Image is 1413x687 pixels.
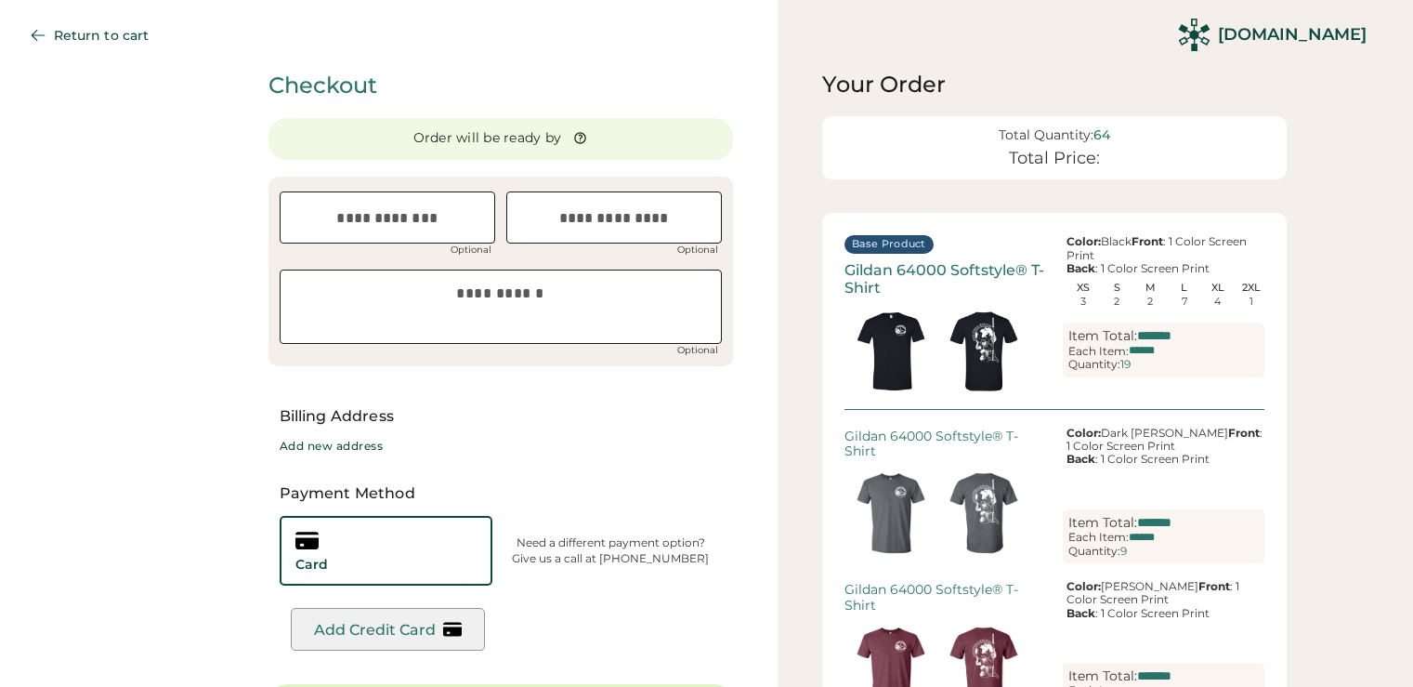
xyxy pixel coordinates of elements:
div: Gildan 64000 Softstyle® T-Shirt [844,261,1046,297]
div: Total Quantity: [999,127,1093,143]
div: Optional [447,245,495,255]
div: 2 [1114,297,1119,307]
img: Rendered Logo - Screens [1178,19,1210,51]
div: Your Order [822,70,1287,99]
div: Optional [674,245,722,255]
strong: Front [1132,234,1163,248]
div: Base Product [852,237,926,252]
div: 4 [1214,297,1221,307]
div: Optional [674,346,722,355]
img: generate-image [937,305,1030,398]
div: M [1133,283,1168,293]
strong: Back [1066,452,1095,466]
div: Gildan 64000 Softstyle® T-Shirt [844,582,1030,614]
div: 64 [1093,127,1110,143]
div: Dark [PERSON_NAME] : 1 Color Screen Print : 1 Color Screen Print [1063,427,1264,467]
div: Billing Address [280,405,722,428]
img: creditcard.svg [443,620,462,639]
div: 7 [1182,297,1187,307]
div: Each Item: [1068,345,1129,358]
strong: Color: [1066,234,1101,248]
strong: Front [1228,426,1260,440]
strong: Color: [1066,426,1101,440]
div: XL [1200,283,1235,293]
div: [PERSON_NAME] : 1 Color Screen Print : 1 Color Screen Print [1063,580,1264,620]
div: [DOMAIN_NAME] [1218,23,1367,46]
div: Payment Method [268,482,733,505]
div: 3 [1080,297,1086,307]
div: 1 [1249,297,1253,307]
div: 19 [1120,358,1131,371]
div: Card [295,556,328,575]
img: generate-image [844,467,937,560]
strong: Back [1066,261,1095,275]
div: Add Credit Card [314,621,436,639]
div: Quantity: [1068,358,1120,371]
strong: Back [1066,606,1095,620]
div: L [1167,283,1201,293]
div: Black : 1 Color Screen Print : 1 Color Screen Print [1063,235,1264,275]
strong: Front [1198,579,1230,593]
button: Return to cart [15,17,171,54]
img: generate-image [844,305,937,398]
div: Gildan 64000 Softstyle® T-Shirt [844,429,1030,460]
div: Need a different payment option? Give us a call at [PHONE_NUMBER] [500,535,722,567]
div: 2 [1147,297,1153,307]
div: Order will be ready by [413,129,562,148]
div: Add new address [280,439,384,454]
div: Total Price: [1009,149,1100,169]
div: XS [1066,283,1101,293]
div: Checkout [268,70,733,101]
div: Item Total: [1068,328,1137,344]
img: generate-image [937,467,1030,560]
div: 2XL [1234,283,1268,293]
div: S [1100,283,1134,293]
strong: Color: [1066,579,1101,593]
img: creditcard.svg [295,529,319,552]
